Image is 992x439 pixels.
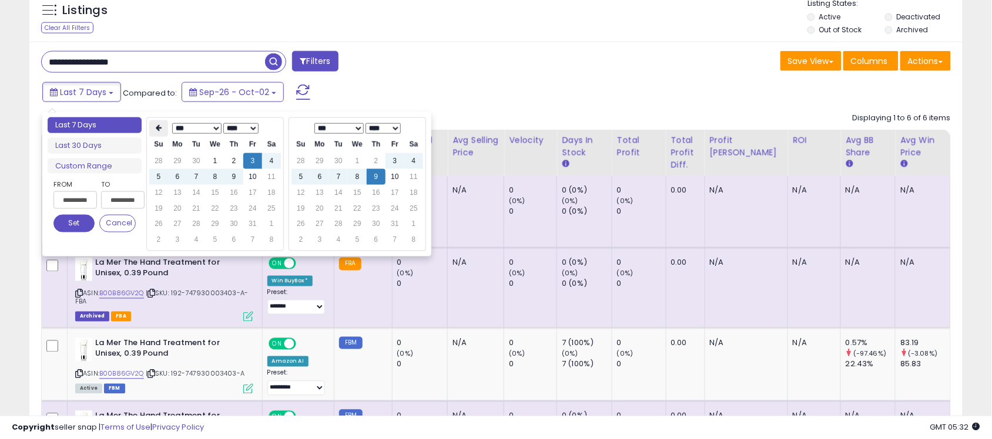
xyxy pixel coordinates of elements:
[294,339,313,349] span: OFF
[397,338,448,349] div: 0
[199,86,269,98] span: Sep-26 - Oct-02
[846,258,886,268] div: N/A
[243,169,262,185] td: 10
[509,279,557,289] div: 0
[617,206,666,217] div: 0
[453,185,495,195] div: N/A
[397,349,414,359] small: (0%)
[793,338,832,349] div: N/A
[509,349,525,359] small: (0%)
[262,169,281,185] td: 11
[224,232,243,248] td: 6
[294,258,313,268] span: OFF
[710,134,783,159] div: Profit [PERSON_NAME]
[168,185,187,201] td: 13
[101,178,136,190] label: To
[75,258,253,320] div: ASIN:
[168,201,187,217] td: 20
[75,338,253,393] div: ASIN:
[908,349,937,359] small: (-3.08%)
[99,369,144,379] a: B00B86GV2Q
[187,137,206,153] th: Tu
[267,289,326,315] div: Preset:
[386,201,404,217] td: 24
[262,217,281,232] td: 1
[348,137,367,153] th: We
[168,232,187,248] td: 3
[206,232,224,248] td: 5
[900,185,941,195] div: N/A
[187,169,206,185] td: 7
[846,159,853,170] small: Avg BB Share.
[224,201,243,217] td: 23
[224,153,243,169] td: 2
[329,137,348,153] th: Tu
[386,232,404,248] td: 7
[187,185,206,201] td: 14
[404,232,423,248] td: 8
[291,169,310,185] td: 5
[95,338,238,363] b: La Mer The Hand Treatment for Unisex, 0.39 Pound
[243,217,262,232] td: 31
[329,232,348,248] td: 4
[930,421,980,433] span: 2025-10-10 05:32 GMT
[617,279,666,289] div: 0
[897,25,929,35] label: Archived
[243,137,262,153] th: Fr
[710,185,779,195] div: N/A
[367,153,386,169] td: 2
[710,258,779,268] div: N/A
[897,12,941,22] label: Deactivated
[291,185,310,201] td: 12
[617,338,666,349] div: 0
[793,185,832,195] div: N/A
[562,159,569,170] small: Days In Stock.
[224,217,243,232] td: 30
[152,421,204,433] a: Privacy Policy
[900,338,950,349] div: 83.19
[348,232,367,248] td: 5
[617,349,634,359] small: (0%)
[243,201,262,217] td: 24
[262,201,281,217] td: 25
[291,201,310,217] td: 19
[900,359,950,370] div: 85.83
[367,232,386,248] td: 6
[62,2,108,19] h5: Listings
[291,232,310,248] td: 2
[339,337,362,349] small: FBM
[453,258,495,268] div: N/A
[348,185,367,201] td: 15
[75,338,92,362] img: 21tM6yl5bDL._SL40_.jpg
[310,217,329,232] td: 27
[846,185,886,195] div: N/A
[310,232,329,248] td: 3
[397,258,448,268] div: 0
[111,312,131,322] span: FBA
[671,134,700,171] div: Total Profit Diff.
[48,158,142,174] li: Custom Range
[710,338,779,349] div: N/A
[404,137,423,153] th: Sa
[291,153,310,169] td: 28
[562,279,612,289] div: 0 (0%)
[329,185,348,201] td: 14
[12,421,55,433] strong: Copyright
[397,269,414,278] small: (0%)
[562,349,578,359] small: (0%)
[48,117,142,133] li: Last 7 Days
[267,369,326,396] div: Preset:
[75,258,92,281] img: 21tM6yl5bDL._SL40_.jpg
[671,185,696,195] div: 0.00
[41,22,93,33] div: Clear All Filters
[562,134,607,159] div: Days In Stock
[900,258,941,268] div: N/A
[617,269,634,278] small: (0%)
[509,359,557,370] div: 0
[404,217,423,232] td: 1
[562,359,612,370] div: 7 (100%)
[42,82,121,102] button: Last 7 Days
[329,217,348,232] td: 28
[224,137,243,153] th: Th
[404,201,423,217] td: 25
